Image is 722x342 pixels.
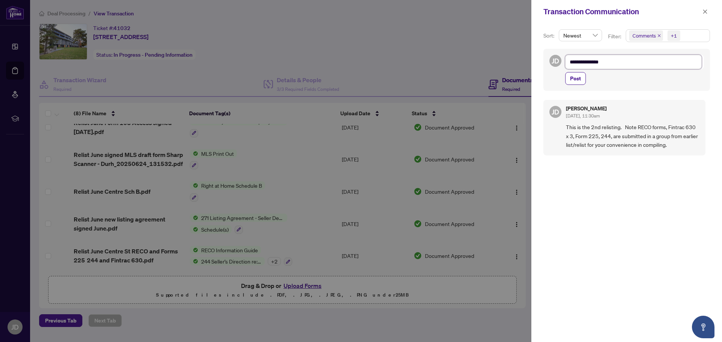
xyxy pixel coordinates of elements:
span: This is the 2nd relisting. Note RECO forms, Fintrac 630 x 3, Form 225, 244, are submitted in a gr... [566,123,699,149]
span: close [657,34,661,38]
div: Transaction Communication [543,6,700,17]
span: Newest [563,30,598,41]
span: JD [552,56,559,66]
button: Open asap [692,316,714,338]
span: close [702,9,708,14]
span: Comments [629,30,663,41]
h5: [PERSON_NAME] [566,106,607,111]
span: [DATE], 11:30am [566,113,600,119]
span: Comments [633,32,656,39]
p: Sort: [543,32,556,40]
button: Post [565,72,586,85]
div: +1 [671,32,677,39]
span: Post [570,72,581,84]
span: JD [552,107,559,117]
p: Filter: [608,32,622,41]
